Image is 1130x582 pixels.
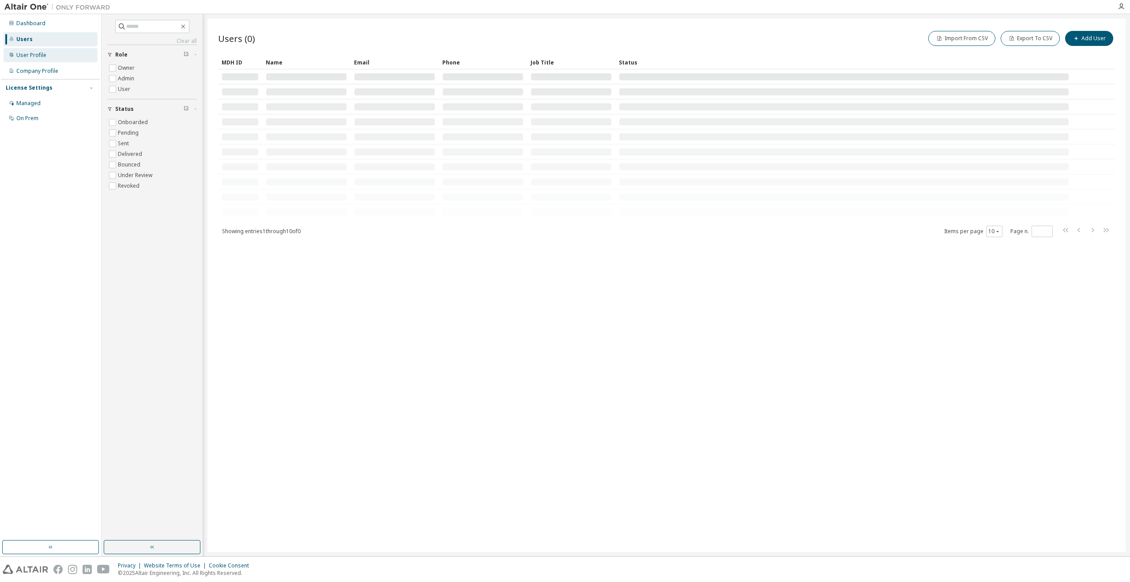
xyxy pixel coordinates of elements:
button: Export To CSV [1001,31,1060,46]
div: Email [354,55,435,69]
div: On Prem [16,115,38,122]
label: Pending [118,128,140,138]
button: 10 [988,228,1000,235]
span: Status [115,106,134,113]
div: Company Profile [16,68,58,75]
div: Users [16,36,33,43]
label: Delivered [118,149,144,159]
div: User Profile [16,52,46,59]
img: facebook.svg [53,565,63,574]
label: Admin [118,73,136,84]
div: Website Terms of Use [144,562,209,569]
div: License Settings [6,84,53,91]
div: Privacy [118,562,144,569]
div: Status [619,55,1069,69]
label: Onboarded [118,117,150,128]
span: Items per page [944,226,1002,237]
img: instagram.svg [68,565,77,574]
div: MDH ID [222,55,259,69]
a: Clear all [107,38,197,45]
div: Dashboard [16,20,45,27]
label: Revoked [118,181,141,191]
label: Under Review [118,170,154,181]
p: © 2025 Altair Engineering, Inc. All Rights Reserved. [118,569,254,577]
div: Cookie Consent [209,562,254,569]
div: Phone [442,55,524,69]
label: User [118,84,132,94]
span: Showing entries 1 through 10 of 0 [222,227,301,235]
span: Page n. [1010,226,1053,237]
div: Managed [16,100,41,107]
img: altair_logo.svg [3,565,48,574]
span: Role [115,51,128,58]
img: Altair One [4,3,115,11]
span: Clear filter [184,51,189,58]
button: Role [107,45,197,64]
span: Users (0) [218,32,255,45]
div: Name [266,55,347,69]
img: linkedin.svg [83,565,92,574]
button: Import From CSV [928,31,995,46]
span: Clear filter [184,106,189,113]
label: Owner [118,63,136,73]
label: Bounced [118,159,142,170]
img: youtube.svg [97,565,110,574]
button: Add User [1065,31,1113,46]
div: Job Title [531,55,612,69]
label: Sent [118,138,131,149]
button: Status [107,99,197,119]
